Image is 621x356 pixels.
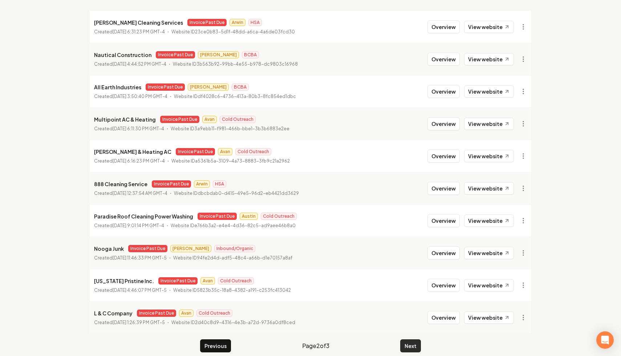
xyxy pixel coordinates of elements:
button: Next [400,339,421,352]
span: Invoice Past Due [160,116,199,123]
p: Created [94,125,164,132]
time: [DATE] 1:26:39 PM GMT-5 [113,320,165,325]
a: View website [464,150,514,162]
span: Austin [240,213,258,220]
span: [PERSON_NAME] [198,51,239,58]
a: View website [464,182,514,195]
time: [DATE] 3:50:40 PM GMT-4 [113,94,167,99]
span: Invoice Past Due [176,148,215,155]
span: Cold Outreach [196,310,232,317]
p: Paradise Roof Cleaning Power Washing [94,212,193,221]
button: Overview [427,53,460,66]
p: [PERSON_NAME] Cleaning Services [94,18,183,27]
p: Website ID e766b3a2-e4e4-4d36-82c5-ad9aee46b8a0 [171,222,296,229]
p: 888 Cleaning Service [94,180,147,188]
span: BCBA [242,51,259,58]
time: [DATE] 12:37:54 AM GMT-4 [113,191,167,196]
a: View website [464,21,514,33]
span: [PERSON_NAME] [188,83,229,91]
span: Avan [218,148,232,155]
p: Website ID 3a9ebb11-f981-466b-bbe1-3b3b6883e2ee [171,125,289,132]
p: Website ID 23ce0b83-5d1f-48dd-a6ca-4a6de03fcd30 [171,28,295,36]
time: [DATE] 4:44:52 PM GMT-4 [113,61,166,67]
span: Inbound/Organic [214,245,255,252]
button: Overview [427,117,460,130]
time: [DATE] 4:46:07 PM GMT-5 [113,287,167,293]
p: Website ID 94fe2d4d-adf5-48c4-a66b-d1e70157a8af [173,254,292,262]
a: View website [464,118,514,130]
button: Overview [427,311,460,324]
button: Overview [427,150,460,163]
time: [DATE] 6:31:23 PM GMT-4 [113,29,165,34]
span: Arwin [230,19,245,26]
p: Website ID 5823b35c-18a8-4382-a191-c253fc413042 [173,287,291,294]
p: Created [94,190,167,197]
span: Invoice Past Due [158,277,198,285]
a: View website [464,279,514,291]
p: Created [94,287,167,294]
time: [DATE] 11:46:33 PM GMT-5 [113,255,167,261]
p: Created [94,157,165,165]
span: Avan [202,116,217,123]
button: Overview [427,214,460,227]
span: Cold Outreach [261,213,297,220]
time: [DATE] 6:11:30 PM GMT-4 [113,126,164,131]
a: View website [464,85,514,98]
p: Created [94,319,165,326]
p: Created [94,93,167,100]
span: Invoice Past Due [156,51,195,58]
p: Website ID 3b563b92-99bb-4e55-b978-dc9803c16968 [173,61,298,68]
p: Website ID df4028c6-4736-413a-80b3-8fc854ed1dbc [174,93,296,100]
p: Created [94,222,164,229]
a: View website [464,247,514,259]
span: Cold Outreach [235,148,271,155]
p: Created [94,254,167,262]
span: Avan [179,310,194,317]
time: [DATE] 6:16:23 PM GMT-4 [113,158,165,164]
p: Nooga Junk [94,244,124,253]
span: Arwin [194,180,210,188]
span: HSA [248,19,262,26]
span: Invoice Past Due [187,19,227,26]
span: Avan [200,277,215,285]
span: Invoice Past Due [128,245,167,252]
p: Created [94,28,165,36]
button: Overview [427,279,460,292]
button: Overview [427,246,460,259]
span: BCBA [232,83,249,91]
p: All Earth Industries [94,83,141,91]
button: Overview [427,182,460,195]
a: View website [464,53,514,65]
span: Cold Outreach [218,277,254,285]
a: View website [464,214,514,227]
span: Invoice Past Due [137,310,176,317]
span: Page 2 of 3 [302,341,329,350]
span: Invoice Past Due [146,83,185,91]
span: HSA [213,180,226,188]
p: Website ID 2d40c8d9-4316-4e3b-a72d-9736a0df8ced [171,319,295,326]
span: Cold Outreach [220,116,256,123]
p: Multipoint AC & Heating [94,115,156,124]
p: Website ID dbcbdab0-d415-49e5-96d2-eb4421dd3629 [174,190,299,197]
p: L & C Company [94,309,133,318]
p: Created [94,61,166,68]
p: [PERSON_NAME] & Heating AC [94,147,171,156]
p: [US_STATE] Pristine Inc. [94,277,154,285]
time: [DATE] 9:01:14 PM GMT-4 [113,223,164,228]
button: Previous [200,339,231,352]
div: Open Intercom Messenger [596,331,614,349]
button: Overview [427,20,460,33]
span: Invoice Past Due [152,180,191,188]
p: Nautical Construction [94,50,151,59]
p: Website ID a5361b5a-3109-4a73-8883-3fb9c21a2962 [171,157,290,165]
span: Invoice Past Due [198,213,237,220]
button: Overview [427,85,460,98]
a: View website [464,311,514,324]
span: [PERSON_NAME] [170,245,211,252]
